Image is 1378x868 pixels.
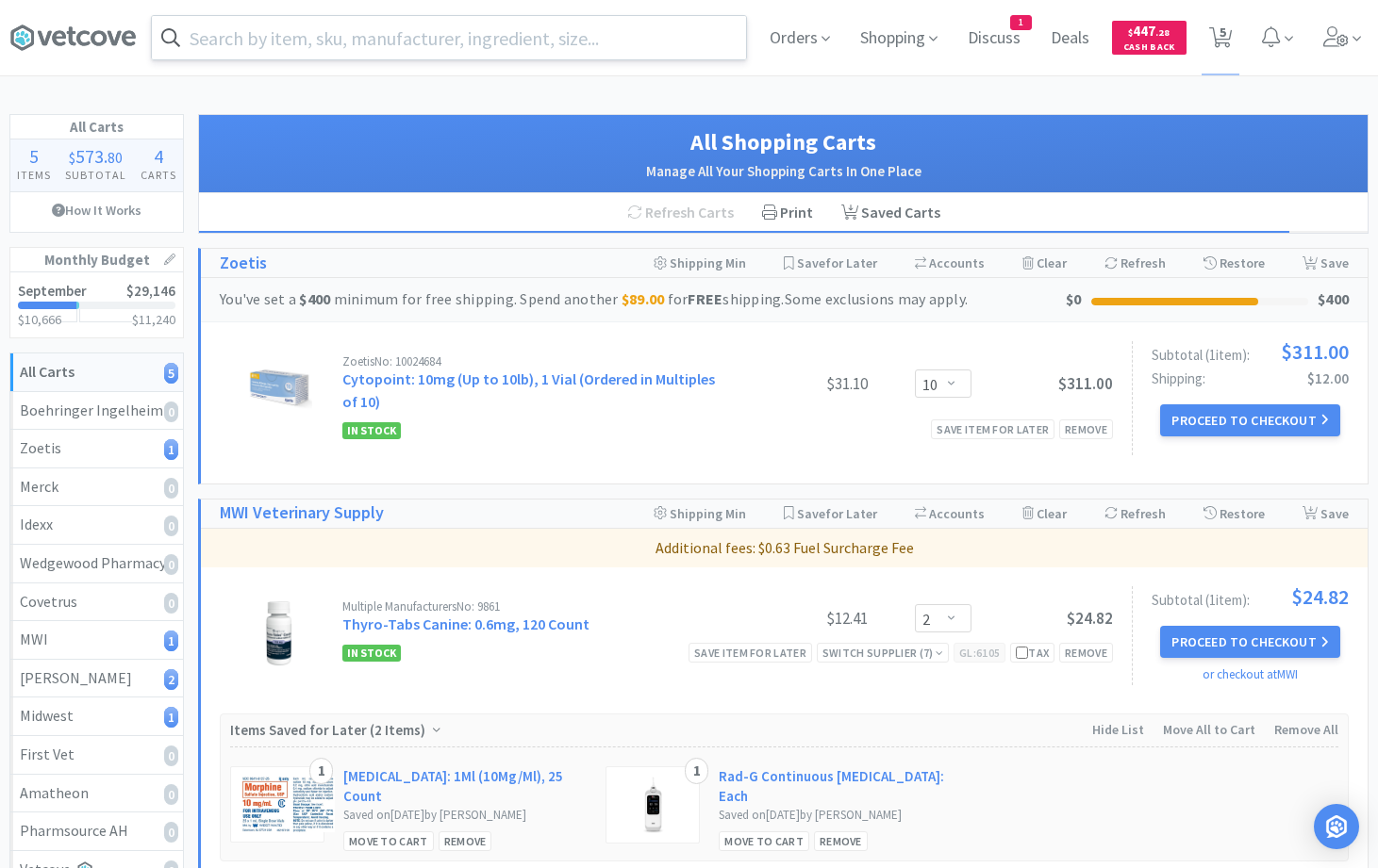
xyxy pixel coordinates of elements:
[960,30,1028,47] a: Discuss1
[10,166,58,184] h4: Items
[10,353,183,392] a: All Carts5
[20,513,174,537] div: Idexx
[164,516,178,536] i: 0
[10,272,183,337] a: September$29,146$10,666$11,240
[154,144,163,168] span: 4
[20,362,75,381] strong: All Carts
[164,745,178,766] i: 0
[719,806,962,826] div: Saved on [DATE] by [PERSON_NAME]
[264,600,293,666] img: c8f5da7be953449aa10160a2df4ee2f9_7008.png
[139,311,175,328] span: 11,240
[1104,249,1166,277] div: Refresh
[797,505,877,522] span: Save for Later
[374,721,421,739] span: 2 Items
[164,439,178,460] i: 1
[342,355,726,368] div: Zoetis No: 10024684
[10,660,183,698] a: [PERSON_NAME]2
[208,536,1360,561] p: Additional fees: $0.63 Fuel Surcharge Fee
[1163,721,1255,738] span: Move All to Cart
[10,621,183,660] a: MWI1
[915,500,985,528] div: Accounts
[342,600,726,613] div: Multiple Manufacturers No: 9861
[152,16,746,59] input: Search by item, sku, manufacturer, ingredient, size...
[69,148,75,167] span: $
[20,781,174,806] div: Amatheon
[1059,643,1113,663] div: Remove
[75,144,104,168] span: 573
[931,419,1054,439] div: Save item for later
[1281,341,1349,362] span: $311.00
[20,743,174,767] div: First Vet
[10,468,183,507] a: Merck0
[164,631,178,651] i: 1
[133,166,183,184] h4: Carts
[18,284,87,298] h2: September
[20,590,174,614] div: Covetrus
[654,249,746,277] div: Shipping Min
[1067,608,1113,629] span: $24.82
[1152,341,1349,362] div: Subtotal ( 1 item ):
[20,666,174,691] div: [PERSON_NAME]
[1274,721,1338,738] span: Remove All
[10,430,183,468] a: Zoetis1
[689,643,812,663] div: Save item for later
[1203,666,1298,682] a: or checkout at MWI
[1066,287,1082,312] div: $0
[954,643,1005,663] div: GL: 6105
[1128,26,1133,39] span: $
[1204,500,1265,528] div: Restore
[164,593,178,614] i: 0
[10,697,183,736] a: Midwest1
[164,401,178,422] i: 0
[915,249,985,277] div: Accounts
[748,193,827,233] div: Print
[342,614,589,633] a: Thyro-Tabs Canine: 0.6mg, 120 Count
[220,250,267,277] a: Zoetis
[1058,373,1113,394] span: $311.00
[343,806,587,826] div: Saved on [DATE] by [PERSON_NAME]
[58,147,134,166] div: .
[1016,644,1049,662] div: Tax
[342,422,401,439] span: In Stock
[822,644,943,662] div: Switch Supplier ( 7 )
[1022,249,1067,277] div: Clear
[1104,500,1166,528] div: Refresh
[29,144,39,168] span: 5
[10,775,183,813] a: Amatheon0
[622,289,665,308] strong: $89.00
[58,166,134,184] h4: Subtotal
[10,583,183,622] a: Covetrus0
[719,831,809,851] div: Move to Cart
[439,831,492,851] div: Remove
[108,148,123,167] span: 80
[132,313,175,326] h3: $
[343,766,587,806] a: [MEDICAL_DATA]: 1Ml (10Mg/Ml), 25 Count
[164,478,178,499] i: 0
[613,193,748,233] div: Refresh Carts
[1059,419,1113,439] div: Remove
[726,372,868,395] div: $31.10
[164,784,178,805] i: 0
[18,311,61,328] span: $10,666
[1152,371,1349,385] div: Shipping:
[1160,626,1339,658] button: Proceed to Checkout
[299,289,330,308] strong: $400
[1112,12,1187,63] a: $447.28Cash Back
[719,766,962,806] a: Rad-G Continuous [MEDICAL_DATA]: Each
[220,287,1066,312] div: You've set a minimum for free shipping. Spend another for shipping. Some exclusions may apply.
[10,506,183,545] a: Idexx0
[20,819,174,843] div: Pharmsource AH
[10,545,183,583] a: Wedgewood Pharmacy0
[1307,369,1349,387] span: $12.00
[1303,500,1349,528] div: Save
[1022,500,1067,528] div: Clear
[164,554,178,575] i: 0
[343,831,434,851] div: Move to Cart
[220,500,384,527] a: MWI Veterinary Supply
[20,475,174,500] div: Merck
[814,831,868,851] div: Remove
[1123,42,1175,55] span: Cash Back
[1303,249,1349,277] div: Save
